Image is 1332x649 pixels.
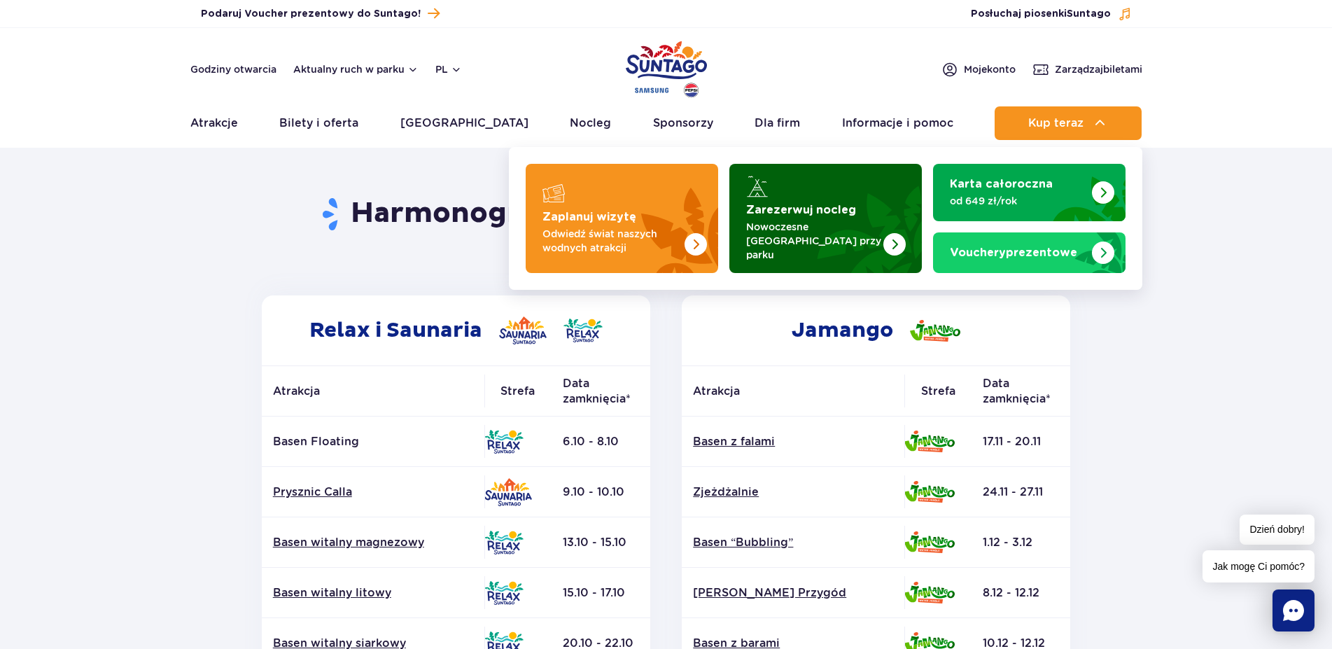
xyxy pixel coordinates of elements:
[950,179,1053,190] strong: Karta całoroczna
[563,319,603,342] img: Relax
[933,232,1126,273] a: Vouchery prezentowe
[693,434,893,449] a: Basen z falami
[190,106,238,140] a: Atrakcje
[755,106,800,140] a: Dla firm
[1240,515,1315,545] span: Dzień dobry!
[904,431,955,452] img: Jamango
[941,61,1016,78] a: Mojekonto
[552,568,650,618] td: 15.10 - 17.10
[1055,62,1142,76] span: Zarządzaj biletami
[933,164,1126,221] a: Karta całoroczna
[972,467,1070,517] td: 24.11 - 27.11
[293,64,419,75] button: Aktualny ruch w parku
[201,4,440,23] a: Podaruj Voucher prezentowy do Suntago!
[256,196,1076,232] h1: Harmonogram prac konserwacyjnych 2025
[904,582,955,603] img: Jamango
[964,62,1016,76] span: Moje konto
[746,204,856,216] strong: Zarezerwuj nocleg
[971,7,1111,21] span: Posłuchaj piosenki
[273,484,473,500] a: Prysznic Calla
[746,220,883,262] p: Nowoczesne [GEOGRAPHIC_DATA] przy parku
[570,106,611,140] a: Nocleg
[484,478,532,506] img: Saunaria
[682,295,1070,365] h2: Jamango
[435,62,462,76] button: pl
[1028,117,1084,130] span: Kup teraz
[400,106,528,140] a: [GEOGRAPHIC_DATA]
[693,585,893,601] a: [PERSON_NAME] Przygód
[552,417,650,467] td: 6.10 - 8.10
[190,62,276,76] a: Godziny otwarcia
[950,247,1077,258] strong: prezentowe
[552,366,650,417] th: Data zamknięcia*
[972,517,1070,568] td: 1.12 - 3.12
[904,366,972,417] th: Strefa
[972,568,1070,618] td: 8.12 - 12.12
[682,366,904,417] th: Atrakcja
[904,531,955,553] img: Jamango
[262,295,650,365] h2: Relax i Saunaria
[201,7,421,21] span: Podaruj Voucher prezentowy do Suntago!
[1067,9,1111,19] span: Suntago
[910,320,960,342] img: Jamango
[279,106,358,140] a: Bilety i oferta
[971,7,1132,21] button: Posłuchaj piosenkiSuntago
[729,164,922,273] a: Zarezerwuj nocleg
[484,581,524,605] img: Relax
[484,366,552,417] th: Strefa
[552,467,650,517] td: 9.10 - 10.10
[526,164,718,273] a: Zaplanuj wizytę
[484,430,524,454] img: Relax
[904,481,955,503] img: Jamango
[626,35,707,99] a: Park of Poland
[484,531,524,554] img: Relax
[995,106,1142,140] button: Kup teraz
[1032,61,1142,78] a: Zarządzajbiletami
[542,227,679,255] p: Odwiedź świat naszych wodnych atrakcji
[972,366,1070,417] th: Data zamknięcia*
[693,484,893,500] a: Zjeżdżalnie
[972,417,1070,467] td: 17.11 - 20.11
[552,517,650,568] td: 13.10 - 15.10
[1203,550,1315,582] span: Jak mogę Ci pomóc?
[950,247,1006,258] span: Vouchery
[1273,589,1315,631] div: Chat
[273,434,473,449] p: Basen Floating
[842,106,953,140] a: Informacje i pomoc
[499,316,547,344] img: Saunaria
[950,194,1086,208] p: od 649 zł/rok
[653,106,713,140] a: Sponsorzy
[273,535,473,550] a: Basen witalny magnezowy
[693,535,893,550] a: Basen “Bubbling”
[542,211,636,223] strong: Zaplanuj wizytę
[273,585,473,601] a: Basen witalny litowy
[262,366,484,417] th: Atrakcja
